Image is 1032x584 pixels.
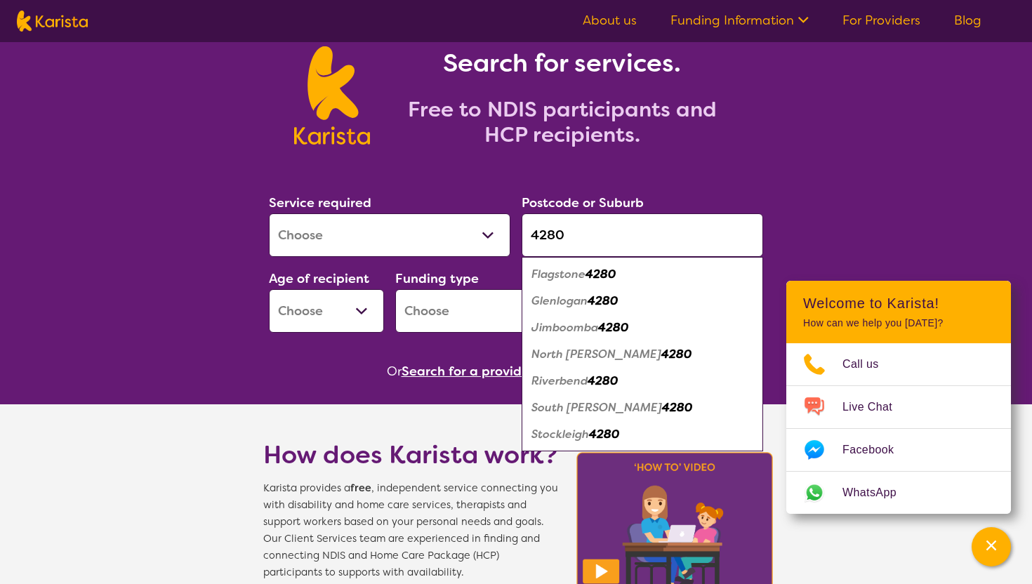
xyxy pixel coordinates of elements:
b: free [350,482,371,495]
em: South [PERSON_NAME] [531,400,662,415]
div: South Maclean 4280 [529,394,756,421]
label: Age of recipient [269,270,369,287]
em: 4280 [586,267,616,281]
span: Facebook [842,439,911,460]
em: Jimboomba [531,320,598,335]
button: Channel Menu [972,527,1011,566]
em: 4280 [662,400,692,415]
a: About us [583,12,637,29]
div: Glenlogan 4280 [529,288,756,314]
div: Jimboomba 4280 [529,314,756,341]
em: North [PERSON_NAME] [531,347,661,361]
em: Glenlogan [531,293,588,308]
label: Postcode or Suburb [522,194,644,211]
em: 4280 [588,373,618,388]
em: 4280 [598,320,628,335]
h1: Search for services. [387,46,738,80]
h2: Welcome to Karista! [803,295,994,312]
p: How can we help you [DATE]? [803,317,994,329]
h1: How does Karista work? [263,438,558,472]
span: Or [387,361,402,382]
img: Karista logo [294,46,369,145]
span: WhatsApp [842,482,913,503]
em: Riverbend [531,373,588,388]
em: 4280 [589,427,619,442]
em: 4280 [661,347,692,361]
a: Blog [954,12,981,29]
em: 4280 [588,293,618,308]
ul: Choose channel [786,343,1011,514]
h2: Free to NDIS participants and HCP recipients. [387,97,738,147]
a: For Providers [842,12,920,29]
span: Call us [842,354,896,375]
a: Funding Information [670,12,809,29]
div: Channel Menu [786,281,1011,514]
div: North Maclean 4280 [529,341,756,368]
div: Riverbend 4280 [529,368,756,394]
em: Flagstone [531,267,586,281]
label: Funding type [395,270,479,287]
label: Service required [269,194,371,211]
button: Search for a provider to leave a review [402,361,646,382]
div: Stockleigh 4280 [529,421,756,448]
span: Live Chat [842,397,909,418]
input: Type [522,213,763,257]
span: Karista provides a , independent service connecting you with disability and home care services, t... [263,480,558,581]
div: Flagstone 4280 [529,261,756,288]
a: Web link opens in a new tab. [786,472,1011,514]
em: Stockleigh [531,427,589,442]
img: Karista logo [17,11,88,32]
